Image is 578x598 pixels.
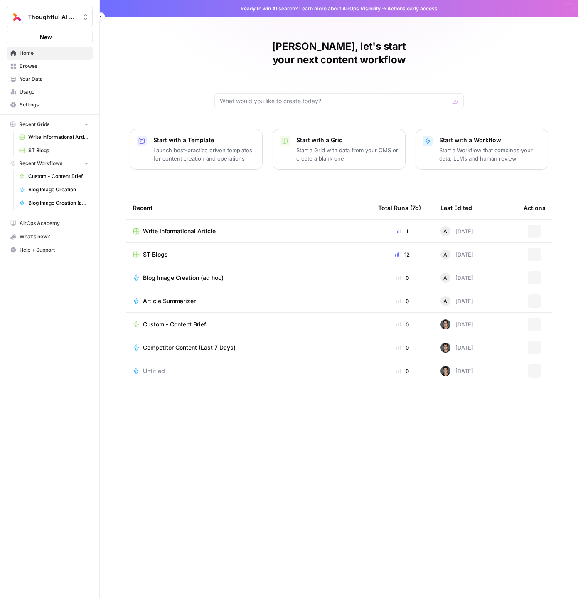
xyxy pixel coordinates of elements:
[133,227,365,235] a: Write Informational Article
[440,366,473,376] div: [DATE]
[443,274,447,282] span: A
[143,227,216,235] span: Write Informational Article
[440,343,450,353] img: klt2gisth7jypmzdkryddvk9ywnb
[416,129,548,170] button: Start with a WorkflowStart a Workflow that combines your data, LLMs and human review
[439,146,541,163] p: Start a Workflow that combines your data, LLMs and human review
[378,343,427,352] div: 0
[7,118,93,131] button: Recent Grids
[214,40,464,67] h1: [PERSON_NAME], let's start your next content workflow
[378,196,421,219] div: Total Runs (7d)
[20,75,89,83] span: Your Data
[153,146,256,163] p: Launch best-practice driven templates for content creation and operations
[440,319,450,329] img: klt2gisth7jypmzdkryddvk9ywnb
[19,121,49,128] span: Recent Grids
[19,160,62,167] span: Recent Workflows
[133,367,365,375] a: Untitled
[7,230,93,243] button: What's new?
[7,217,93,230] a: AirOps Academy
[7,47,93,60] a: Home
[15,170,93,183] a: Custom - Content Brief
[40,33,52,41] span: New
[143,250,168,259] span: ST Blogs
[28,133,89,141] span: Write Informational Article
[20,62,89,70] span: Browse
[443,297,447,305] span: A
[143,367,165,375] span: Untitled
[28,147,89,154] span: ST Blogs
[10,10,25,25] img: Thoughtful AI Content Engine Logo
[220,97,448,105] input: What would you like to create today?
[296,136,398,144] p: Start with a Grid
[7,98,93,111] a: Settings
[153,136,256,144] p: Start with a Template
[15,183,93,196] a: Blog Image Creation
[443,250,447,259] span: A
[28,13,78,21] span: Thoughtful AI Content Engine
[133,343,365,352] a: Competitor Content (Last 7 Days)
[15,196,93,210] a: Blog Image Creation (ad hoc)
[7,59,93,73] a: Browse
[130,129,263,170] button: Start with a TemplateLaunch best-practice driven templates for content creation and operations
[378,367,427,375] div: 0
[440,226,473,236] div: [DATE]
[378,274,427,282] div: 0
[15,131,93,144] a: Write Informational Article
[133,320,365,329] a: Custom - Content Brief
[387,5,438,12] span: Actions early access
[20,101,89,109] span: Settings
[296,146,398,163] p: Start a Grid with data from your CMS or create a blank one
[143,297,196,305] span: Article Summarizer
[440,366,450,376] img: klt2gisth7jypmzdkryddvk9ywnb
[443,227,447,235] span: A
[143,343,236,352] span: Competitor Content (Last 7 Days)
[241,5,381,12] span: Ready to win AI search? about AirOps Visibility
[20,220,89,227] span: AirOps Academy
[133,196,365,219] div: Recent
[439,136,541,144] p: Start with a Workflow
[440,250,473,259] div: [DATE]
[378,227,427,235] div: 1
[133,250,365,259] a: ST Blogs
[28,173,89,180] span: Custom - Content Brief
[378,320,427,329] div: 0
[378,297,427,305] div: 0
[20,49,89,57] span: Home
[7,230,92,243] div: What's new?
[7,31,93,43] button: New
[440,296,473,306] div: [DATE]
[143,274,224,282] span: Blog Image Creation (ad hoc)
[7,85,93,99] a: Usage
[28,199,89,207] span: Blog Image Creation (ad hoc)
[440,319,473,329] div: [DATE]
[440,273,473,283] div: [DATE]
[20,246,89,254] span: Help + Support
[143,320,206,329] span: Custom - Content Brief
[299,5,327,12] a: Learn more
[20,88,89,96] span: Usage
[7,243,93,257] button: Help + Support
[15,144,93,157] a: ST Blogs
[7,7,93,27] button: Workspace: Thoughtful AI Content Engine
[7,157,93,170] button: Recent Workflows
[133,297,365,305] a: Article Summarizer
[28,186,89,193] span: Blog Image Creation
[524,196,546,219] div: Actions
[7,72,93,86] a: Your Data
[273,129,406,170] button: Start with a GridStart a Grid with data from your CMS or create a blank one
[440,343,473,353] div: [DATE]
[440,196,472,219] div: Last Edited
[133,274,365,282] a: Blog Image Creation (ad hoc)
[378,250,427,259] div: 12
